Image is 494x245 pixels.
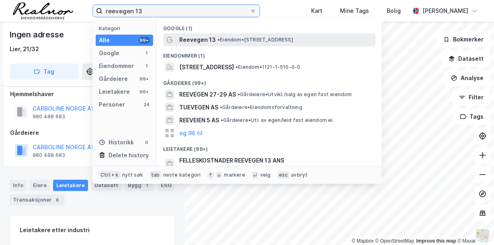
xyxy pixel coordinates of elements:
div: Ctrl + k [99,171,121,179]
span: • [221,117,223,123]
div: Datasett [91,180,121,191]
span: Eiendom • 1121-1-510-0-0 [236,64,301,70]
div: 99+ [139,37,150,43]
span: FELLESKOSTNADER REEVEGEN 13 ANS [179,156,372,165]
div: Eiendommer [99,61,134,71]
div: Gårdeiere (99+) [157,74,382,88]
span: Gårdeiere • Utvikl./salg av egen fast eiendom [238,91,352,98]
div: tab [150,171,162,179]
button: Analyse [444,70,491,86]
div: Kontrollprogram for chat [454,206,494,245]
div: 1 [143,63,150,69]
a: OpenStreetMap [375,238,414,244]
div: 1 [143,50,150,56]
div: Leietakere [99,87,130,97]
div: nytt søk [122,172,143,178]
div: 99+ [139,76,150,82]
span: TUEVEGEN AS [179,103,218,112]
div: 24 [143,101,150,108]
div: Mine Tags [340,6,369,16]
a: Mapbox [352,238,374,244]
div: [PERSON_NAME] [422,6,468,16]
div: 980 488 683 [33,152,65,159]
button: Datasett [442,51,491,67]
div: Leietakere (99+) [157,140,382,154]
a: Improve this map [416,238,456,244]
div: markere [224,172,245,178]
input: Søk på adresse, matrikkel, gårdeiere, leietakere eller personer [102,5,250,17]
div: Hjemmelshaver [10,89,175,99]
button: Tag [10,64,79,80]
span: Reevegen 13 [179,35,216,45]
button: Filter [452,89,491,105]
div: 1 [143,181,151,189]
div: Alle [99,35,110,45]
span: • [236,64,238,70]
iframe: Chat Widget [454,206,494,245]
div: 8 [53,196,61,204]
div: Personer [99,100,125,109]
div: Leietakere etter industri [20,225,165,235]
button: og 96 til [179,128,203,138]
div: velg [260,172,271,178]
span: • [238,91,240,97]
div: 99+ [139,89,150,95]
div: Eiere [30,180,50,191]
span: Gårdeiere • Utl. av egen/leid fast eiendom el. [221,117,334,124]
div: Info [10,180,27,191]
div: Delete history [109,150,149,160]
div: Gårdeiere [99,74,128,84]
div: Kart [311,6,322,16]
span: [STREET_ADDRESS] [179,62,234,72]
div: Bolig [387,6,401,16]
div: Lier, 21/32 [10,44,39,54]
div: Kategori [99,25,153,31]
div: Ingen adresse [10,28,65,41]
div: 980 488 683 [33,113,65,120]
div: Google (1) [157,19,382,33]
div: ESG [158,180,175,191]
div: Gårdeiere [10,128,175,138]
img: realnor-logo.934646d98de889bb5806.png [13,2,73,19]
span: Leietaker • Vaktmestertjenester [179,165,260,172]
button: Tags [453,109,491,125]
span: • [217,37,220,43]
div: Historikk [99,138,134,147]
div: Google [99,48,119,58]
span: Gårdeiere • Eiendomsforvaltning [220,104,302,111]
span: Eiendom • [STREET_ADDRESS] [217,37,293,43]
span: • [220,104,222,110]
div: 0 [143,139,150,146]
div: Transaksjoner [10,194,65,206]
div: Eiendommer (1) [157,46,382,61]
span: REEVEGEN 27-29 AS [179,90,236,99]
div: Leietakere [53,180,88,191]
div: Bygg [125,180,154,191]
div: avbryt [291,172,307,178]
button: Bokmerker [437,31,491,47]
span: REEVEIEN 5 AS [179,115,219,125]
div: esc [277,171,290,179]
div: neste kategori [163,172,201,178]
